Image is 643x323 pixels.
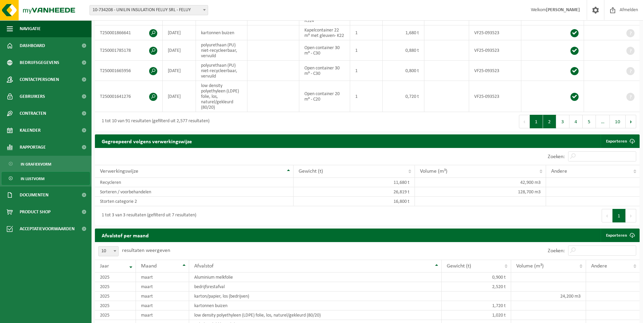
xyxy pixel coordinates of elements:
[626,115,636,128] button: Next
[447,263,471,269] span: Gewicht (t)
[196,40,247,61] td: polyurethaan (PU) niet-recycleerbaar, vervuild
[100,169,138,174] span: Verwerkingswijze
[21,158,51,171] span: In grafiekvorm
[415,187,546,197] td: 128,700 m3
[626,209,636,222] button: Next
[420,169,447,174] span: Volume (m³)
[548,154,565,159] label: Zoeken:
[189,273,441,282] td: Aluminium melkfolie
[442,310,511,320] td: 1,020 t
[20,37,45,54] span: Dashboard
[469,61,521,81] td: VF25-093523
[20,139,46,156] span: Rapportage
[2,172,90,185] a: In lijstvorm
[136,292,189,301] td: maart
[601,134,639,148] a: Exporteren
[546,7,580,13] strong: [PERSON_NAME]
[516,263,544,269] span: Volume (m³)
[163,40,196,61] td: [DATE]
[2,157,90,170] a: In grafiekvorm
[95,310,136,320] td: 2025
[20,54,59,71] span: Bedrijfsgegevens
[196,25,247,40] td: kartonnen buizen
[299,40,350,61] td: Open container 30 m³ - C30
[596,115,610,128] span: …
[612,209,626,222] button: 1
[469,25,521,40] td: VF25-093523
[95,229,156,242] h2: Afvalstof per maand
[99,246,118,256] span: 10
[95,301,136,310] td: 2025
[95,61,163,81] td: T250001665956
[136,273,189,282] td: maart
[20,105,46,122] span: Contracten
[583,115,596,128] button: 5
[95,197,294,206] td: Storten categorie 2
[100,263,109,269] span: Jaar
[95,292,136,301] td: 2025
[299,81,350,112] td: Open container 20 m³ - C20
[90,5,208,15] span: 10-734208 - UNILIN INSULATION FELUY SRL - FELUY
[383,81,425,112] td: 0,720 t
[95,40,163,61] td: T250001785178
[415,178,546,187] td: 42,900 m3
[299,61,350,81] td: Open container 30 m³ - C30
[95,81,163,112] td: T250001641276
[469,40,521,61] td: VF25-093523
[511,292,586,301] td: 24,200 m3
[163,61,196,81] td: [DATE]
[610,115,626,128] button: 10
[95,25,163,40] td: T250001866641
[519,115,530,128] button: Previous
[350,61,383,81] td: 1
[530,115,543,128] button: 1
[556,115,569,128] button: 3
[442,301,511,310] td: 1,720 t
[95,282,136,292] td: 2025
[383,40,425,61] td: 0,880 t
[136,282,189,292] td: maart
[20,88,45,105] span: Gebruikers
[98,210,196,222] div: 1 tot 3 van 3 resultaten (gefilterd uit 7 resultaten)
[551,169,567,174] span: Andere
[95,187,294,197] td: Sorteren / voorbehandelen
[196,61,247,81] td: polyurethaan (PU) niet-recycleerbaar, vervuild
[601,229,639,242] a: Exporteren
[20,203,51,220] span: Product Shop
[383,61,425,81] td: 0,800 t
[95,273,136,282] td: 2025
[602,209,612,222] button: Previous
[442,282,511,292] td: 2,520 t
[136,301,189,310] td: maart
[163,25,196,40] td: [DATE]
[350,81,383,112] td: 1
[189,310,441,320] td: low density polyethyleen (LDPE) folie, los, naturel/gekleurd (80/20)
[95,134,199,148] h2: Gegroepeerd volgens verwerkingswijze
[98,115,209,128] div: 1 tot 10 van 91 resultaten (gefilterd uit 2,577 resultaten)
[591,263,607,269] span: Andere
[141,263,157,269] span: Maand
[299,169,323,174] span: Gewicht (t)
[294,187,415,197] td: 26,819 t
[189,292,441,301] td: karton/papier, los (bedrijven)
[442,273,511,282] td: 0,900 t
[383,25,425,40] td: 1,680 t
[294,178,415,187] td: 11,680 t
[196,81,247,112] td: low density polyethyleen (LDPE) folie, los, naturel/gekleurd (80/20)
[189,282,441,292] td: bedrijfsrestafval
[350,40,383,61] td: 1
[548,248,565,254] label: Zoeken:
[136,310,189,320] td: maart
[469,81,521,112] td: VF25-093523
[98,246,119,256] span: 10
[20,187,48,203] span: Documenten
[163,81,196,112] td: [DATE]
[299,25,350,40] td: Kapelcontainer 22 m³ met gleuven- K22
[122,248,170,253] label: resultaten weergeven
[21,172,44,185] span: In lijstvorm
[350,25,383,40] td: 1
[543,115,556,128] button: 2
[569,115,583,128] button: 4
[189,301,441,310] td: kartonnen buizen
[20,220,75,237] span: Acceptatievoorwaarden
